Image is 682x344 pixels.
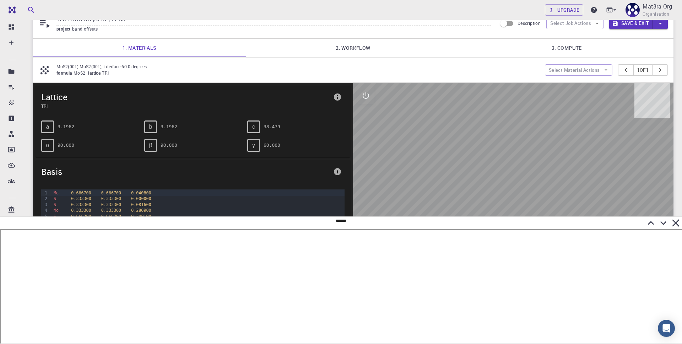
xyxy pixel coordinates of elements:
button: Select Job Actions [546,18,603,29]
img: logo [6,6,16,14]
pre: 3.1962 [58,120,74,133]
button: 1of1 [633,64,653,76]
span: Organisation [643,11,669,18]
span: 0.333300 [71,196,91,201]
span: TRI [102,70,112,76]
span: α [46,142,49,149]
span: 0.666700 [101,190,121,195]
pre: 90.000 [161,139,177,151]
span: 0.000000 [131,196,151,201]
a: 1. Materials [33,39,246,57]
span: 0.333300 [71,208,91,213]
pre: 38.479 [264,120,280,133]
pre: 60.000 [264,139,280,151]
span: MoS2 [74,70,88,76]
span: 0.666700 [71,190,91,195]
button: Save & Exit [609,18,653,29]
span: S [54,202,56,207]
div: 5 [41,214,48,219]
span: Mo [54,190,59,195]
span: 0.081600 [131,202,151,207]
span: Support [15,5,40,11]
span: Basis [41,166,330,177]
span: 0.280900 [131,208,151,213]
span: project [56,26,72,32]
div: 2 [41,196,48,201]
div: Open Intercom Messenger [658,320,675,337]
span: lattice [88,70,102,76]
span: band offsets [72,26,101,32]
span: S [54,196,56,201]
span: 0.666700 [101,214,121,219]
span: 0.333300 [71,202,91,207]
div: pager [618,64,668,76]
span: a [46,124,49,130]
span: TRI [41,103,330,109]
span: Lattice [41,91,330,103]
a: 3. Compute [460,39,673,57]
span: γ [252,142,255,149]
button: info [330,165,345,179]
span: formula [56,70,74,76]
span: 0.333300 [101,208,121,213]
p: MoS2(001)-MoS2(001), Interface 60.0 degrees [56,63,539,70]
a: 2. Workflow [246,39,460,57]
span: Description [518,20,541,26]
span: β [149,142,152,149]
button: info [330,90,345,104]
div: 1 [41,190,48,196]
div: 3 [41,202,48,208]
span: Mo [54,208,59,213]
button: Upgrade [545,4,584,16]
div: 4 [41,208,48,213]
pre: 3.1962 [161,120,177,133]
img: Mat3ra Org [626,3,640,17]
button: Select Material Actions [545,64,612,76]
p: Mat3ra Org [643,2,672,11]
span: 0.333300 [101,202,121,207]
span: S [54,214,56,219]
span: 0.333300 [101,196,121,201]
span: 0.040800 [131,190,151,195]
span: c [252,124,255,130]
span: b [149,124,152,130]
pre: 90.000 [58,139,74,151]
span: 0.240100 [131,214,151,219]
span: 0.666700 [71,214,91,219]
